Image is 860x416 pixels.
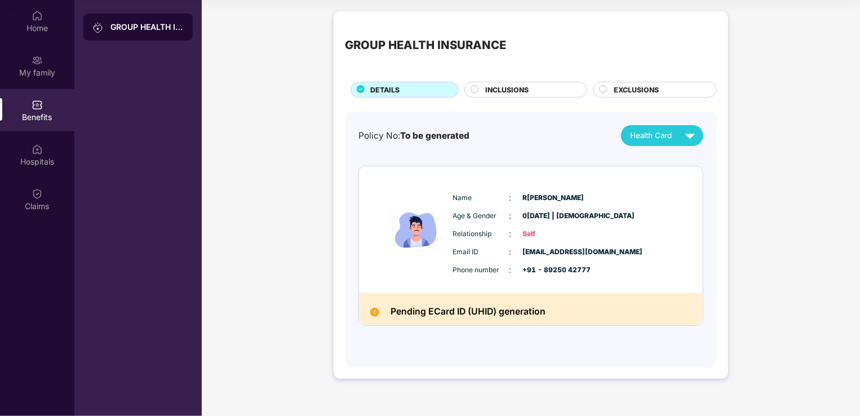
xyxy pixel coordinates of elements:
[391,304,546,320] h2: Pending ECard ID (UHID) generation
[32,99,43,110] img: svg+xml;base64,PHN2ZyBpZD0iQmVuZWZpdHMiIHhtbG5zPSJodHRwOi8vd3d3LnczLm9yZy8yMDAwL3N2ZyIgd2lkdGg9Ij...
[32,10,43,21] img: svg+xml;base64,PHN2ZyBpZD0iSG9tZSIgeG1sbnM9Imh0dHA6Ly93d3cudzMub3JnLzIwMDAvc3ZnIiB3aWR0aD0iMjAiIG...
[453,193,509,203] span: Name
[383,180,450,280] img: icon
[630,130,672,141] span: Health Card
[680,126,700,145] img: svg+xml;base64,PHN2ZyB4bWxucz0iaHR0cDovL3d3dy53My5vcmcvMjAwMC9zdmciIHZpZXdCb3g9IjAgMCAyNCAyNCIgd2...
[621,125,703,146] button: Health Card
[110,21,184,33] div: GROUP HEALTH INSURANCE
[370,308,379,317] img: Pending
[453,247,509,258] span: Email ID
[358,129,469,143] div: Policy No:
[523,265,579,276] span: +91 - 89250 42777
[523,193,579,203] span: R[PERSON_NAME]
[486,85,529,95] span: INCLUSIONS
[523,247,579,258] span: [EMAIL_ADDRESS][DOMAIN_NAME]
[345,36,506,54] div: GROUP HEALTH INSURANCE
[32,144,43,155] img: svg+xml;base64,PHN2ZyBpZD0iSG9zcGl0YWxzIiB4bWxucz0iaHR0cDovL3d3dy53My5vcmcvMjAwMC9zdmciIHdpZHRoPS...
[509,192,512,204] span: :
[32,55,43,66] img: svg+xml;base64,PHN2ZyB3aWR0aD0iMjAiIGhlaWdodD0iMjAiIHZpZXdCb3g9IjAgMCAyMCAyMCIgZmlsbD0ibm9uZSIgeG...
[523,229,579,240] span: Self
[453,265,509,276] span: Phone number
[453,229,509,240] span: Relationship
[523,211,579,222] span: 0[DATE] | [DEMOGRAPHIC_DATA]
[509,210,512,222] span: :
[370,85,400,95] span: DETAILS
[509,246,512,258] span: :
[400,130,469,141] span: To be generated
[453,211,509,222] span: Age & Gender
[509,228,512,240] span: :
[92,22,104,33] img: svg+xml;base64,PHN2ZyB3aWR0aD0iMjAiIGhlaWdodD0iMjAiIHZpZXdCb3g9IjAgMCAyMCAyMCIgZmlsbD0ibm9uZSIgeG...
[509,264,512,276] span: :
[32,188,43,200] img: svg+xml;base64,PHN2ZyBpZD0iQ2xhaW0iIHhtbG5zPSJodHRwOi8vd3d3LnczLm9yZy8yMDAwL3N2ZyIgd2lkdGg9IjIwIi...
[614,85,659,95] span: EXCLUSIONS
